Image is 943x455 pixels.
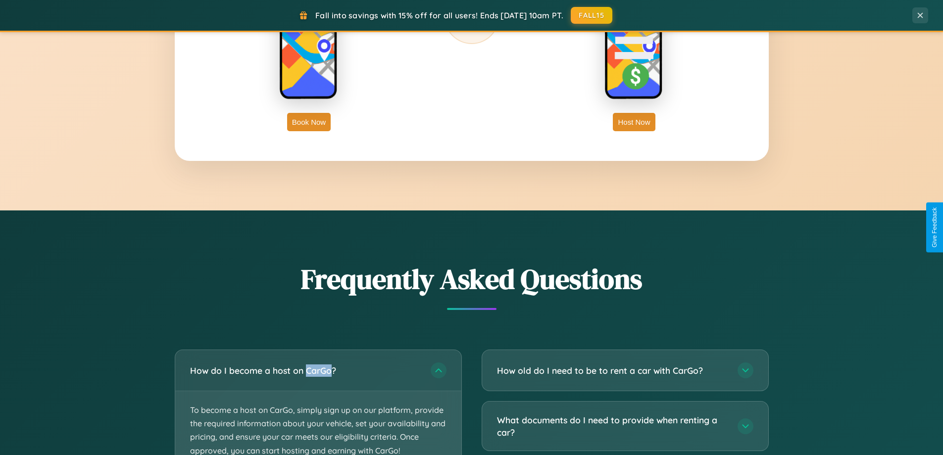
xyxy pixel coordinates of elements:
div: Give Feedback [931,207,938,248]
h3: What documents do I need to provide when renting a car? [497,414,728,438]
h3: How old do I need to be to rent a car with CarGo? [497,364,728,377]
button: FALL15 [571,7,612,24]
button: Book Now [287,113,331,131]
h2: Frequently Asked Questions [175,260,769,298]
span: Fall into savings with 15% off for all users! Ends [DATE] 10am PT. [315,10,563,20]
h3: How do I become a host on CarGo? [190,364,421,377]
button: Host Now [613,113,655,131]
